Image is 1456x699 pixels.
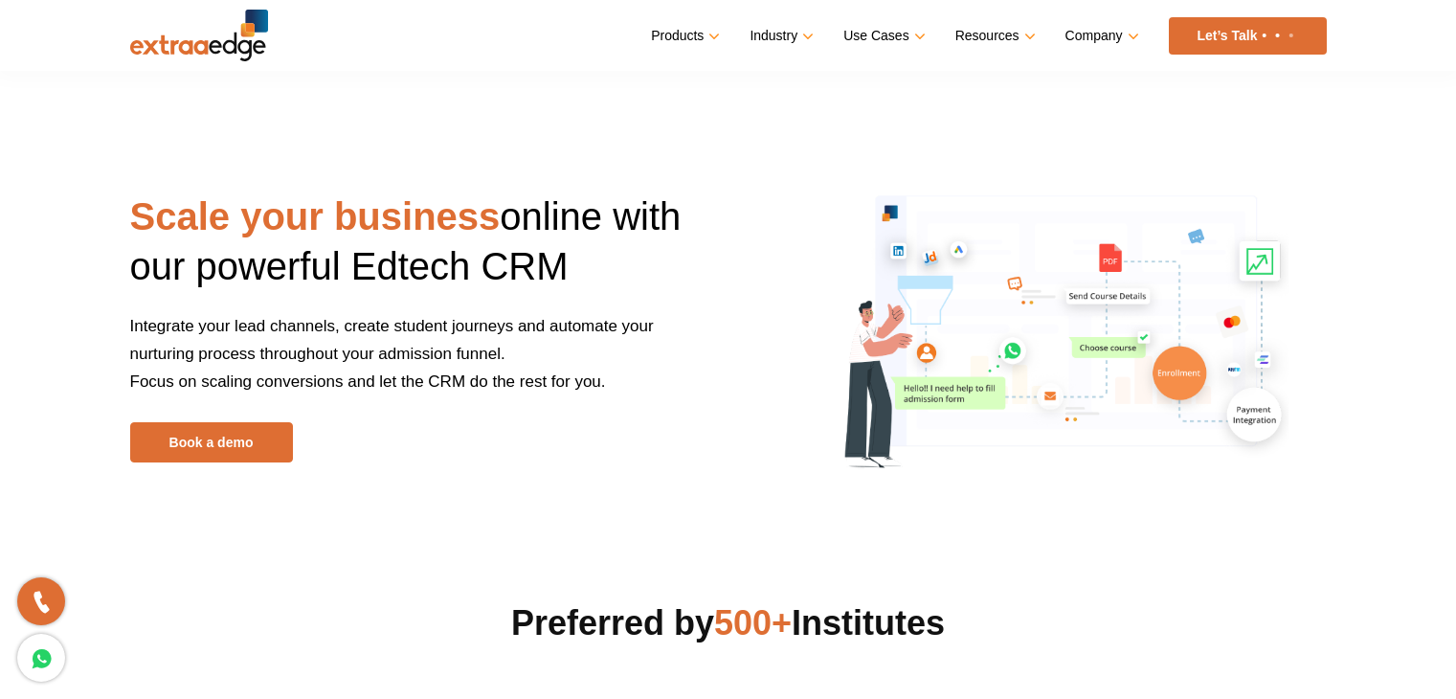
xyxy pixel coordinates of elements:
[714,603,792,643] span: 500+
[1169,17,1327,55] a: Let’s Talk
[130,192,714,312] h1: online with our powerful Edtech CRM
[130,312,714,422] p: Integrate your lead channels, create student journeys and automate your nurturing process through...
[843,22,921,50] a: Use Cases
[130,195,501,237] strong: Scale your business
[651,22,716,50] a: Products
[1065,22,1135,50] a: Company
[750,22,810,50] a: Industry
[130,422,293,462] a: Book a demo
[816,160,1315,493] img: scale-your-business-online-with-edtech-crm
[955,22,1032,50] a: Resources
[130,600,1327,646] h2: Preferred by Institutes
